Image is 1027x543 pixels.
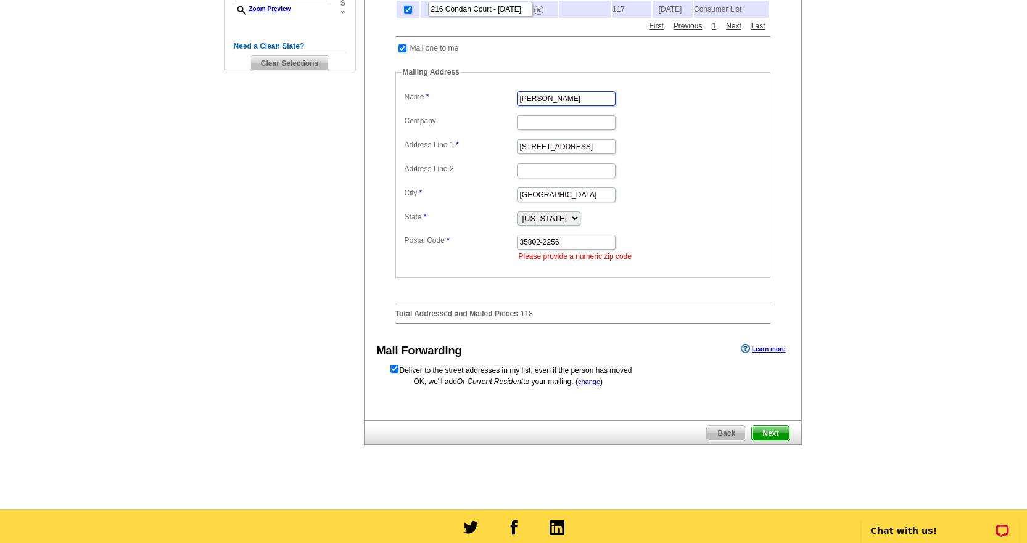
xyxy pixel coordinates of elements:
label: Address Line 1 [405,139,516,150]
a: Back [706,425,746,441]
label: Address Line 2 [405,163,516,174]
label: City [405,187,516,198]
td: Consumer List [694,1,769,18]
a: Previous [670,20,706,31]
div: OK, we'll add to your mailing. ( ) [389,376,777,387]
label: Name [405,91,516,102]
span: » [340,8,345,17]
span: 118 [521,309,533,318]
td: 117 [612,1,651,18]
a: Remove this list [534,3,543,12]
label: Company [405,115,516,126]
span: Clear Selections [250,56,329,71]
a: change [578,378,600,385]
span: Or Current Resident [457,377,523,386]
strong: Total Addressed and Mailed Pieces [395,309,518,318]
td: Mail one to me [410,42,460,54]
img: delete.png [534,6,543,15]
a: Next [723,20,744,31]
a: Last [748,20,769,31]
label: State [405,211,516,223]
li: Please provide a numeric zip code [519,251,764,262]
a: Zoom Preview [234,6,291,12]
a: 1 [709,20,719,31]
legend: Mailing Address [402,67,461,78]
h5: Need a Clean Slate? [234,41,346,52]
span: Back [707,426,746,441]
form: Deliver to the street addresses in my list, even if the person has moved [389,364,777,376]
label: Postal Code [405,235,516,246]
a: Learn more [741,344,785,354]
td: [DATE] [653,1,693,18]
a: First [646,20,666,31]
div: Mail Forwarding [377,343,462,359]
iframe: LiveChat chat widget [854,504,1027,543]
span: Next [752,426,789,441]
